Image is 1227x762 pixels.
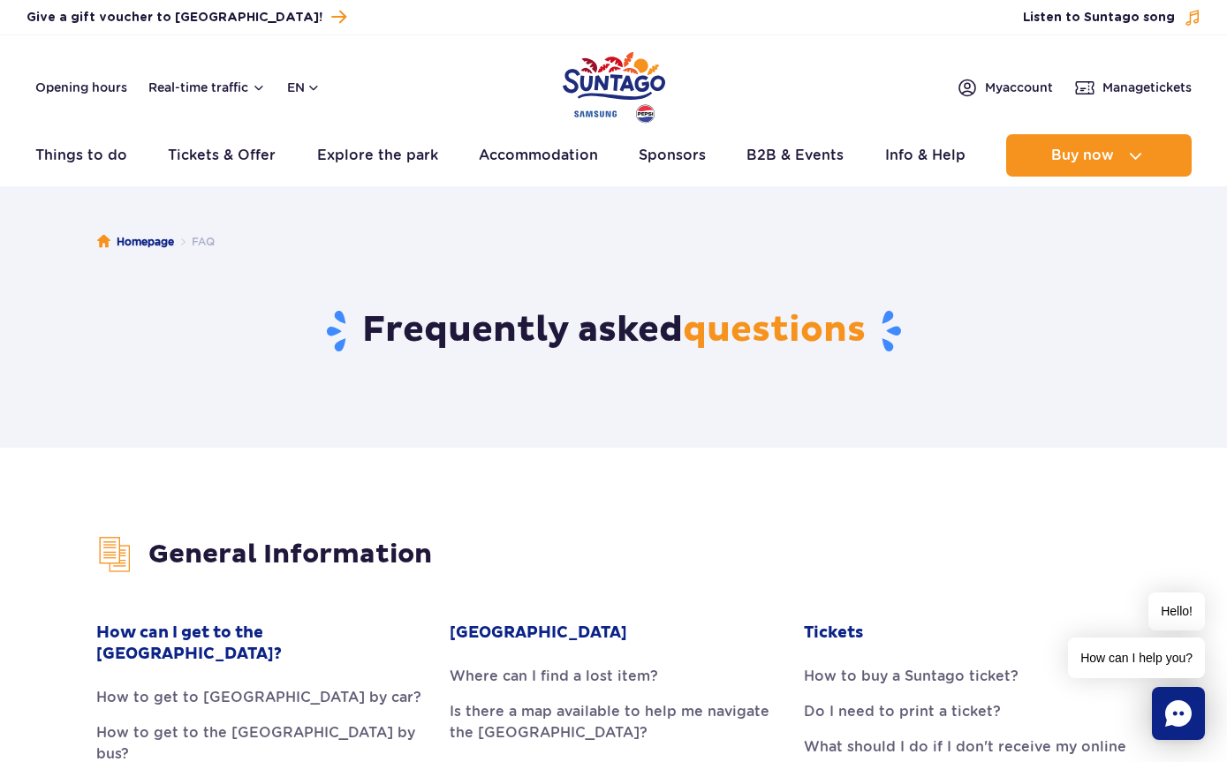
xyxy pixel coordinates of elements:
[1068,638,1205,678] span: How can I help you?
[287,79,321,96] button: en
[27,5,346,29] a: Give a gift voucher to [GEOGRAPHIC_DATA]!
[168,134,276,177] a: Tickets & Offer
[746,134,844,177] a: B2B & Events
[1152,687,1205,740] div: Chat
[96,536,1131,573] h3: General Information
[639,134,706,177] a: Sponsors
[1102,79,1192,96] span: Manage tickets
[804,622,863,644] strong: Tickets
[957,77,1053,98] a: Myaccount
[174,233,215,251] li: FAQ
[35,134,127,177] a: Things to do
[1006,134,1192,177] button: Buy now
[1051,147,1114,163] span: Buy now
[1148,592,1205,630] span: Hello!
[1074,77,1192,98] a: Managetickets
[35,79,127,96] a: Opening hours
[985,79,1053,96] span: My account
[479,134,598,177] a: Accommodation
[97,233,174,251] a: Homepage
[27,9,322,26] span: Give a gift voucher to [GEOGRAPHIC_DATA]!
[804,666,1131,687] a: How to buy a Suntago ticket?
[96,622,423,665] strong: How can I get to the [GEOGRAPHIC_DATA]?
[563,44,665,125] a: Park of Poland
[885,134,966,177] a: Info & Help
[148,80,266,94] button: Real-time traffic
[96,687,423,708] a: How to get to [GEOGRAPHIC_DATA] by car?
[450,666,776,687] a: Where can I find a lost item?
[96,308,1131,354] h1: Frequently asked
[450,622,627,644] strong: [GEOGRAPHIC_DATA]
[1023,9,1175,26] span: Listen to Suntago song
[317,134,438,177] a: Explore the park
[804,701,1131,722] a: Do I need to print a ticket?
[1023,9,1201,26] button: Listen to Suntago song
[450,701,776,743] a: Is there a map available to help me navigate the [GEOGRAPHIC_DATA]?
[683,308,866,352] span: questions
